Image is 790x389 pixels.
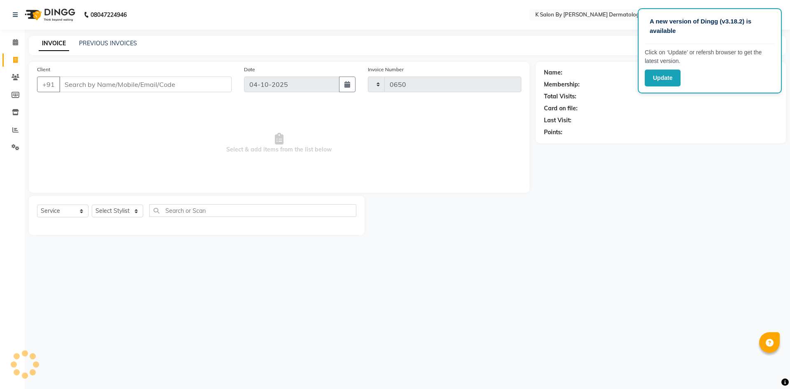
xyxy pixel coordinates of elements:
[37,77,60,92] button: +91
[544,104,578,113] div: Card on file:
[368,66,404,73] label: Invoice Number
[544,80,580,89] div: Membership:
[37,102,521,184] span: Select & add items from the list below
[544,116,572,125] div: Last Visit:
[645,48,775,65] p: Click on ‘Update’ or refersh browser to get the latest version.
[149,204,356,217] input: Search or Scan
[37,66,50,73] label: Client
[544,92,576,101] div: Total Visits:
[544,128,562,137] div: Points:
[39,36,69,51] a: INVOICE
[79,40,137,47] a: PREVIOUS INVOICES
[650,17,770,35] p: A new version of Dingg (v3.18.2) is available
[21,3,77,26] img: logo
[59,77,232,92] input: Search by Name/Mobile/Email/Code
[244,66,255,73] label: Date
[544,68,562,77] div: Name:
[645,70,681,86] button: Update
[91,3,127,26] b: 08047224946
